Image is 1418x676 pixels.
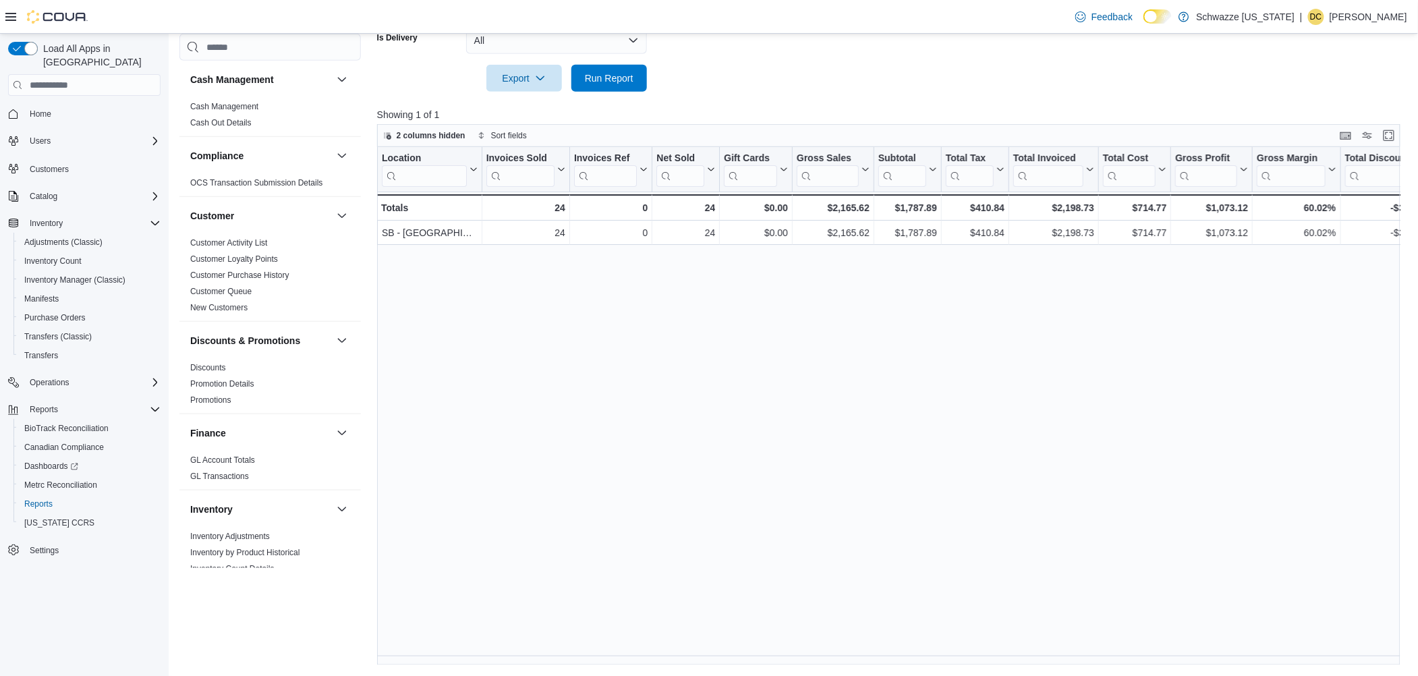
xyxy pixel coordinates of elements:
p: | [1300,9,1303,25]
span: New Customers [190,302,248,313]
div: 0 [574,225,648,241]
button: Total Cost [1103,152,1166,187]
p: Schwazze [US_STATE] [1196,9,1295,25]
label: Is Delivery [377,32,418,43]
img: Cova [27,10,88,24]
button: Total Tax [946,152,1004,187]
a: Promotions [190,395,231,405]
div: Gross Margin [1257,152,1325,165]
button: Discounts & Promotions [190,334,331,347]
h3: Compliance [190,149,244,163]
span: Customer Queue [190,286,252,297]
a: Inventory Adjustments [190,532,270,541]
button: Discounts & Promotions [334,333,350,349]
div: Total Invoiced [1013,152,1083,165]
a: Customer Activity List [190,238,268,248]
div: Gift Card Sales [724,152,777,187]
span: Transfers (Classic) [19,329,161,345]
a: Cash Out Details [190,118,252,128]
span: Adjustments (Classic) [19,234,161,250]
span: Run Report [585,72,633,85]
button: Customer [334,208,350,224]
span: Transfers [19,347,161,364]
button: Location [382,152,478,187]
button: Reports [13,495,166,513]
div: $1,073.12 [1175,225,1248,241]
button: Manifests [13,289,166,308]
h3: Inventory [190,503,233,516]
button: Users [3,132,166,150]
button: Display options [1359,128,1376,144]
button: Sort fields [472,128,532,144]
button: Customer [190,209,331,223]
span: [US_STATE] CCRS [24,517,94,528]
span: 2 columns hidden [397,130,465,141]
a: Customer Purchase History [190,271,289,280]
button: Gross Profit [1175,152,1248,187]
div: Invoices Ref [574,152,637,165]
span: Inventory Count [24,256,82,266]
div: 24 [656,225,715,241]
span: Canadian Compliance [19,439,161,455]
button: Run Report [571,65,647,92]
span: BioTrack Reconciliation [24,423,109,434]
div: Invoices Ref [574,152,637,187]
div: Cash Management [179,98,361,136]
button: Inventory Manager (Classic) [13,271,166,289]
h3: Discounts & Promotions [190,334,300,347]
span: Manifests [24,293,59,304]
div: Net Sold [656,152,704,187]
button: Customers [3,159,166,178]
span: Dashboards [19,458,161,474]
span: Sort fields [491,130,527,141]
button: Finance [334,425,350,441]
div: Compliance [179,175,361,196]
span: Customers [24,160,161,177]
button: Enter fullscreen [1381,128,1397,144]
a: Customer Queue [190,287,252,296]
div: Subtotal [878,152,926,187]
div: Totals [381,200,478,216]
div: Total Discount [1344,152,1417,187]
span: Discounts [190,362,226,373]
div: Finance [179,452,361,490]
span: Inventory [30,218,63,229]
div: 60.02% [1257,225,1336,241]
span: Reports [19,496,161,512]
div: 0 [574,200,648,216]
div: SB - [GEOGRAPHIC_DATA] [382,225,478,241]
a: Cash Management [190,102,258,111]
span: Load All Apps in [GEOGRAPHIC_DATA] [38,42,161,69]
div: 24 [656,200,715,216]
a: Purchase Orders [19,310,91,326]
span: Promotions [190,395,231,405]
span: Promotion Details [190,378,254,389]
a: Dashboards [19,458,84,474]
a: BioTrack Reconciliation [19,420,114,436]
div: Total Invoiced [1013,152,1083,187]
div: $0.00 [724,225,788,241]
span: Customers [30,164,69,175]
a: Customers [24,161,74,177]
button: Inventory [190,503,331,516]
span: Cash Out Details [190,117,252,128]
div: Invoices Sold [486,152,554,165]
span: Manifests [19,291,161,307]
button: Gift Cards [724,152,788,187]
span: Dashboards [24,461,78,472]
button: Inventory [3,214,166,233]
button: Transfers [13,346,166,365]
a: Inventory by Product Historical [190,548,300,557]
div: Gross Margin [1257,152,1325,187]
a: Dashboards [13,457,166,476]
span: Operations [24,374,161,391]
div: Gift Cards [724,152,777,165]
span: Catalog [30,191,57,202]
div: 24 [486,225,565,241]
button: Finance [190,426,331,440]
div: Location [382,152,467,165]
button: Inventory [24,215,68,231]
span: Transfers [24,350,58,361]
div: $410.84 [946,225,1004,241]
